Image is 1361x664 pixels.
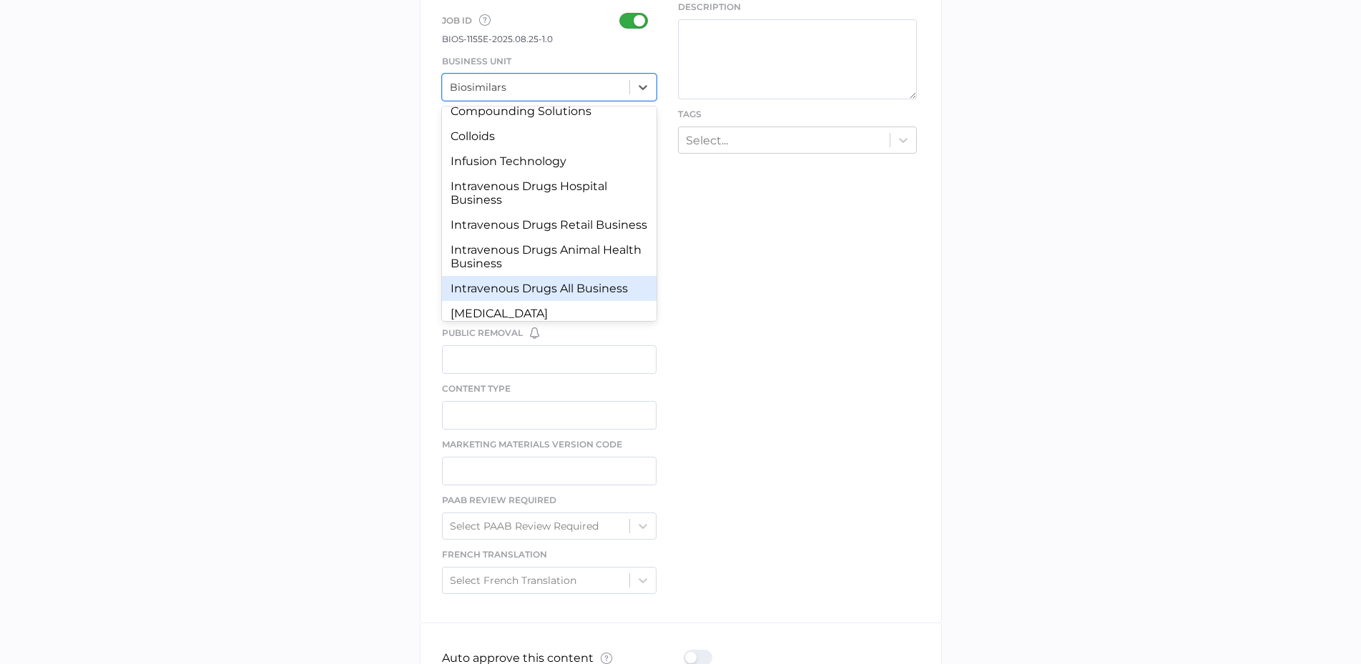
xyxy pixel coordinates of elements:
[601,653,612,664] img: tooltip-default.0a89c667.svg
[678,1,917,14] span: Description
[442,149,657,174] div: Infusion Technology
[450,574,576,587] div: Select French Translation
[442,276,657,301] div: Intravenous Drugs All Business
[442,99,657,124] div: Compounding Solutions
[678,109,702,119] span: Tags
[442,327,523,340] span: Public Removal
[442,212,657,237] div: Intravenous Drugs Retail Business
[442,174,657,212] div: Intravenous Drugs Hospital Business
[442,237,657,276] div: Intravenous Drugs Animal Health Business
[442,439,622,450] span: Marketing Materials Version Code
[442,495,556,505] span: PAAB Review Required
[450,81,506,94] div: Biosimilars
[530,327,539,339] img: bell-default.8986a8bf.svg
[442,56,511,66] span: Business Unit
[442,383,511,394] span: Content Type
[442,301,657,326] div: [MEDICAL_DATA]
[479,14,491,26] img: tooltip-default.0a89c667.svg
[450,520,599,532] div: Select PAAB Review Required
[442,124,657,149] div: Colloids
[442,34,553,44] span: BIOS-1155E-2025.08.25-1.0
[442,13,491,31] span: Job ID
[686,133,728,147] div: Select...
[442,549,547,560] span: French Translation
